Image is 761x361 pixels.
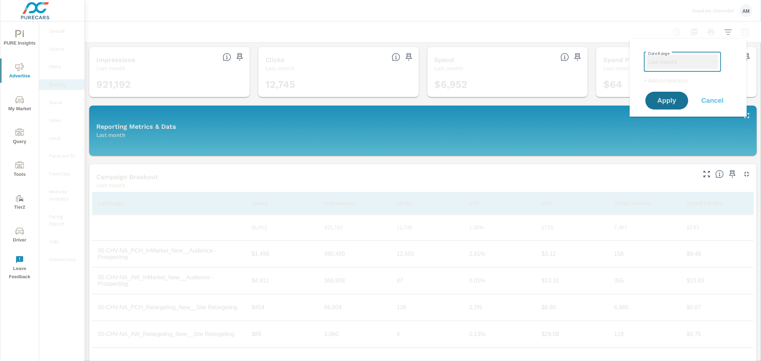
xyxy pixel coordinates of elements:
[701,168,712,180] button: Make Fullscreen
[246,245,319,263] td: $1,498
[49,27,79,35] p: Overall
[2,63,37,80] span: Advertise
[542,223,603,232] p: $7.55
[738,25,752,39] button: Select Date Range
[39,254,85,265] div: Conversions
[39,133,85,143] div: Local
[463,245,536,263] td: 2.61%
[687,223,748,232] p: $0.93
[609,245,681,263] td: 158
[572,51,583,63] span: Save this to your personalized report
[2,161,37,179] span: Tools
[391,245,463,263] td: 12,555
[741,51,752,63] span: Save this to your personalized report
[609,325,681,343] td: 119
[319,325,391,343] td: 3,060
[397,223,458,232] p: 12,745
[39,168,85,179] div: Fixed Ops
[39,44,85,54] div: Search
[681,299,754,316] td: $0.07
[463,299,536,316] td: 0.2%
[49,63,79,70] p: PMAX
[609,272,681,290] td: 355
[49,152,79,159] p: PureCars TV
[392,53,400,61] span: The number of times an ad was clicked by a consumer.
[0,21,39,284] div: nav menu
[560,53,569,61] span: The amount of money spent on advertising during the period.
[391,325,463,343] td: 4
[2,128,37,146] span: Query
[265,56,285,63] h5: Clicks
[614,199,658,207] p: Total Conversions
[603,64,632,72] p: Last month
[681,325,754,343] td: $0.75
[681,272,754,290] td: $13.83
[234,51,245,63] span: Save this to your personalized report
[49,170,79,177] p: Fixed Ops
[469,223,530,232] p: 1.38%
[39,61,85,72] div: PMAX
[2,194,37,212] span: Tier2
[463,272,536,290] td: 0.01%
[92,299,246,316] td: 00-CHV-NA_PCH_Retargeting_New__Site Retargeting
[246,325,319,343] td: $89
[614,223,675,232] p: 7,497
[265,78,412,91] h3: 12,745
[644,76,735,85] p: + Add comparison
[698,97,727,104] span: Cancel
[39,26,85,36] div: Overall
[687,25,701,39] button: "Export Report to PDF"
[96,78,243,91] h3: 921,192
[96,131,125,139] p: Last month
[2,255,37,281] span: Leave Feedback
[49,117,79,124] p: Video
[92,325,246,343] td: 00-CHV-NA_AW_Retargeting_New__Site Retargeting
[98,199,223,207] p: Campaign
[603,78,750,91] h3: $64
[741,110,752,121] button: Maximize Widget
[246,272,319,290] td: $4,911
[39,97,85,108] div: Social
[2,30,37,47] span: PURE Insights
[740,4,752,17] div: AM
[397,199,441,207] p: Clicks
[39,211,85,229] div: Pacing Report
[653,97,681,104] span: Apply
[39,236,85,247] div: Calls
[49,256,79,263] p: Conversions
[49,99,79,106] p: Social
[2,96,37,113] span: My Market
[603,56,668,63] h5: Spend Per Unit Sold
[39,115,85,126] div: Video
[39,186,85,204] div: Website Analytics
[403,51,415,63] span: Save this to your personalized report
[704,25,718,39] button: Print Report
[223,53,231,61] span: The number of times an ad was shown on your behalf.
[49,213,79,227] p: Pacing Report
[39,79,85,90] div: Display
[692,7,734,14] p: Freedom Chevrolet
[536,272,608,290] td: $13.31
[542,199,585,207] p: CPM
[391,272,463,290] td: 47
[49,238,79,245] p: Calls
[319,245,391,263] td: 480,490
[715,170,724,178] span: This is a summary of Display performance results by campaign. Each column can be sorted.
[687,199,731,207] p: Spend Per Conversion
[469,199,513,207] p: CTR
[92,269,246,293] td: 00-CHV-NA_AW_InMarket_New__Audience - Prospecting
[435,56,454,63] h5: Spend
[319,272,391,290] td: 368,838
[645,92,688,110] button: Apply
[324,199,368,207] p: Impressions
[96,64,125,72] p: Last month
[96,123,176,130] h5: Reporting Metrics & Data
[536,299,608,316] td: $6.60
[324,223,385,232] p: 921,192
[246,299,319,316] td: $454
[252,223,313,232] p: $6,952
[96,56,135,63] h5: Impressions
[92,242,246,266] td: 00-CHV-NA_PCH_InMarket_New__Audience - Prospecting
[721,25,735,39] button: Apply Filters
[2,227,37,244] span: Driver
